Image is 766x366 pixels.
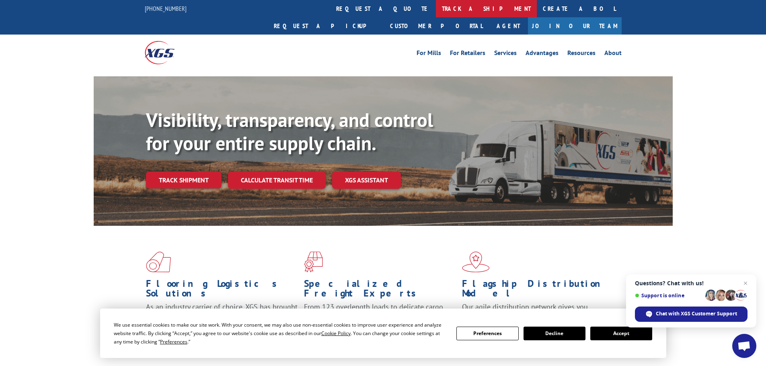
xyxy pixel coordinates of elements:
a: About [604,50,622,59]
a: XGS ASSISTANT [332,172,401,189]
h1: Specialized Freight Experts [304,279,456,302]
a: Track shipment [146,172,222,188]
span: As an industry carrier of choice, XGS has brought innovation and dedication to flooring logistics... [146,302,298,331]
h1: Flagship Distribution Model [462,279,614,302]
a: For Retailers [450,50,485,59]
a: Advantages [526,50,559,59]
div: Cookie Consent Prompt [100,309,666,358]
span: Close chat [741,278,750,288]
div: Open chat [732,334,756,358]
a: Agent [489,17,528,35]
p: From 123 overlength loads to delicate cargo, our experienced staff knows the best way to move you... [304,302,456,338]
button: Decline [524,327,585,340]
img: xgs-icon-focused-on-flooring-red [304,251,323,272]
button: Accept [590,327,652,340]
a: For Mills [417,50,441,59]
div: Chat with XGS Customer Support [635,307,748,322]
img: xgs-icon-total-supply-chain-intelligence-red [146,251,171,272]
span: Questions? Chat with us! [635,280,748,286]
span: Support is online [635,292,702,299]
span: Cookie Policy [321,330,351,337]
a: Customer Portal [384,17,489,35]
span: Chat with XGS Customer Support [656,310,737,317]
span: Preferences [160,338,187,345]
a: Resources [567,50,596,59]
b: Visibility, transparency, and control for your entire supply chain. [146,107,433,155]
h1: Flooring Logistics Solutions [146,279,298,302]
a: Calculate transit time [228,172,326,189]
img: xgs-icon-flagship-distribution-model-red [462,251,490,272]
a: Join Our Team [528,17,622,35]
a: Request a pickup [268,17,384,35]
button: Preferences [456,327,518,340]
a: Services [494,50,517,59]
a: [PHONE_NUMBER] [145,4,187,12]
div: We use essential cookies to make our site work. With your consent, we may also use non-essential ... [114,321,447,346]
span: Our agile distribution network gives you nationwide inventory management on demand. [462,302,610,321]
